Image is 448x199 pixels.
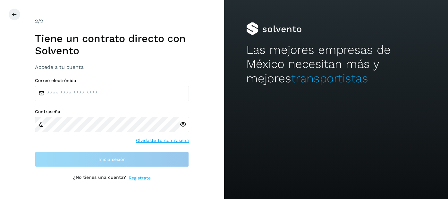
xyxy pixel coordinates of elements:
p: ¿No tienes una cuenta? [73,175,126,181]
h3: Accede a tu cuenta [35,64,189,70]
span: transportistas [291,71,368,85]
h1: Tiene un contrato directo con Solvento [35,32,189,57]
span: Inicia sesión [98,157,126,162]
span: 2 [35,18,38,24]
button: Inicia sesión [35,152,189,167]
div: /2 [35,18,189,25]
label: Correo electrónico [35,78,189,83]
a: Olvidaste tu contraseña [136,137,189,144]
label: Contraseña [35,109,189,114]
a: Regístrate [129,175,151,181]
h2: Las mejores empresas de México necesitan más y mejores [246,43,426,86]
